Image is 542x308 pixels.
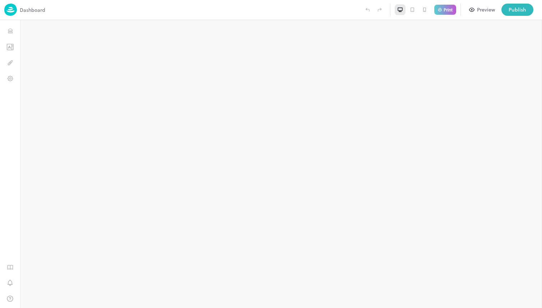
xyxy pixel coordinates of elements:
[501,4,533,16] button: Publish
[444,8,453,12] p: Print
[374,4,386,16] label: Redo (Ctrl + Y)
[477,6,495,14] div: Preview
[509,6,526,14] div: Publish
[20,6,45,14] p: Dashboard
[361,4,374,16] label: Undo (Ctrl + Z)
[465,4,499,16] button: Preview
[4,4,17,16] img: logo-86c26b7e.jpg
